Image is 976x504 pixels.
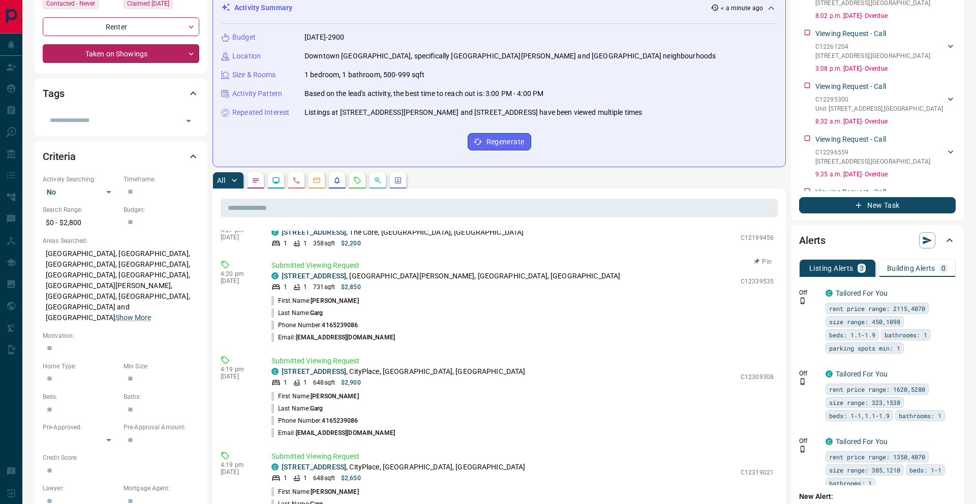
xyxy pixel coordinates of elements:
p: 1 [284,378,287,387]
p: , CityPlace, [GEOGRAPHIC_DATA], [GEOGRAPHIC_DATA] [282,462,526,472]
p: Areas Searched: [43,236,199,245]
p: $0 - $2,800 [43,214,118,231]
p: First Name: [271,392,359,401]
p: Search Range: [43,205,118,214]
span: parking spots min: 1 [829,343,900,353]
p: 3:08 p.m. [DATE] - Overdue [815,64,956,73]
p: Pre-Approved: [43,423,118,432]
span: rent price range: 1350,4070 [829,452,925,462]
h2: Alerts [799,232,826,248]
div: condos.ca [826,438,833,445]
p: Viewing Request - Call [815,28,886,39]
svg: Emails [313,176,321,184]
p: 8:02 p.m. [DATE] - Overdue [815,11,956,20]
svg: Listing Alerts [333,176,341,184]
p: C12296559 [815,148,930,157]
button: Regenerate [468,133,531,150]
p: [DATE] [221,373,256,380]
p: Beds: [43,392,118,401]
span: beds: 1.1-1.9 [829,330,875,340]
span: rent price range: 1620,5280 [829,384,925,394]
svg: Push Notification Only [799,297,806,304]
span: size range: 385,1210 [829,465,900,475]
p: [DATE] [221,277,256,285]
span: [EMAIL_ADDRESS][DOMAIN_NAME] [296,429,395,436]
p: Actively Searching: [43,175,118,184]
p: Pre-Approval Amount: [124,423,199,432]
p: C12261204 [815,42,930,51]
button: Pin [748,257,778,266]
p: Unit [STREET_ADDRESS] , [GEOGRAPHIC_DATA] [815,104,943,113]
a: Tailored For You [836,437,888,446]
p: 4:19 pm [221,366,256,373]
p: All [217,177,225,184]
p: Motivation: [43,331,199,340]
p: 0 [941,265,945,272]
p: Location [232,51,261,61]
p: Submitted Viewing Request [271,356,774,366]
p: Budget: [124,205,199,214]
div: Renter [43,17,199,36]
p: Phone Number: [271,321,358,330]
p: Downtown [GEOGRAPHIC_DATA], specifically [GEOGRAPHIC_DATA][PERSON_NAME] and [GEOGRAPHIC_DATA] nei... [304,51,716,61]
h2: Criteria [43,148,76,165]
span: bathrooms: 1 [899,411,941,421]
p: Last Name: [271,308,323,318]
button: Open [181,114,196,128]
span: bathrooms: 1 [884,330,927,340]
p: [STREET_ADDRESS] , [GEOGRAPHIC_DATA] [815,157,930,166]
span: 4165239086 [322,417,358,424]
svg: Push Notification Only [799,446,806,453]
p: Last Name: [271,404,323,413]
p: $2,850 [341,282,361,292]
p: Email: [271,428,395,437]
p: $2,650 [341,474,361,483]
p: Lawyer: [43,484,118,493]
p: Activity Pattern [232,88,282,99]
p: [DATE]-2900 [304,32,344,43]
p: Viewing Request - Call [815,187,886,198]
p: Building Alerts [887,265,935,272]
p: C12319021 [741,468,774,477]
p: 648 sqft [313,474,335,483]
p: Listings at [STREET_ADDRESS][PERSON_NAME] and [STREET_ADDRESS] have been viewed multiple times [304,107,642,118]
span: Garg [310,405,323,412]
div: C12261204[STREET_ADDRESS],[GEOGRAPHIC_DATA] [815,40,956,62]
span: beds: 1-1,1.1-1.9 [829,411,890,421]
p: 1 [303,282,307,292]
p: 8:32 a.m. [DATE] - Overdue [815,117,956,126]
p: 3 [860,265,864,272]
div: Criteria [43,144,199,169]
div: C12296559[STREET_ADDRESS],[GEOGRAPHIC_DATA] [815,146,956,168]
svg: Requests [353,176,361,184]
p: < a minute ago [721,4,763,13]
p: Baths: [124,392,199,401]
p: 1 [303,239,307,248]
svg: Agent Actions [394,176,402,184]
p: 1 [284,474,287,483]
p: [STREET_ADDRESS] , [GEOGRAPHIC_DATA] [815,51,930,60]
p: C12295300 [815,95,943,104]
div: C12295300Unit [STREET_ADDRESS],[GEOGRAPHIC_DATA] [815,93,956,115]
p: 648 sqft [313,378,335,387]
p: New Alert: [799,491,956,502]
a: Tailored For You [836,289,888,297]
p: 9:35 a.m. [DATE] - Overdue [815,170,956,179]
div: condos.ca [271,463,279,470]
p: First Name: [271,296,359,305]
div: Taken on Showings [43,44,199,63]
div: condos.ca [826,290,833,297]
p: Min Size: [124,362,199,371]
div: No [43,184,118,200]
p: Repeated Interest [232,107,289,118]
p: Phone Number: [271,416,358,425]
p: 731 sqft [313,282,335,292]
p: , CityPlace, [GEOGRAPHIC_DATA], [GEOGRAPHIC_DATA] [282,366,526,377]
p: 4:19 pm [221,461,256,468]
div: condos.ca [271,368,279,375]
span: size range: 323,1538 [829,397,900,407]
p: Viewing Request - Call [815,134,886,145]
p: 1 bedroom, 1 bathroom, 500-999 sqft [304,70,425,80]
button: Show More [115,312,151,323]
p: [DATE] [221,468,256,476]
